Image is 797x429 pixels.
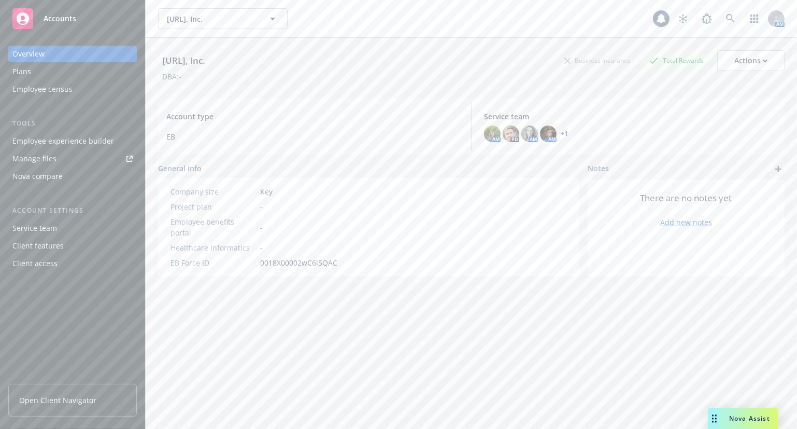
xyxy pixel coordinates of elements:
[158,8,288,29] button: [URL], Inc.
[744,8,765,29] a: Switch app
[12,168,63,185] div: Nova compare
[162,71,181,82] div: DBA: -
[12,255,58,272] div: Client access
[503,126,519,142] img: photo
[8,220,137,237] a: Service team
[540,126,557,142] img: photo
[167,13,257,24] span: [URL], Inc.
[8,133,137,149] a: Employee experience builder
[12,133,114,149] div: Employee experience builder
[260,257,337,268] span: 0018X00002wC6l5QAC
[158,54,209,67] div: [URL], Inc.
[12,46,45,62] div: Overview
[588,163,609,175] span: Notes
[641,192,732,204] span: There are no notes yet
[673,8,693,29] a: Stop snowing
[12,63,31,80] div: Plans
[260,222,263,233] span: -
[44,15,76,23] span: Accounts
[170,242,256,253] div: Healthcare Informatics
[521,126,538,142] img: photo
[708,408,778,429] button: Nova Assist
[484,126,501,142] img: photo
[696,8,717,29] a: Report a Bug
[8,255,137,272] a: Client access
[8,238,137,254] a: Client features
[708,408,721,429] div: Drag to move
[8,46,137,62] a: Overview
[729,414,770,423] span: Nova Assist
[8,81,137,98] a: Employee census
[260,201,263,212] span: -
[12,150,56,167] div: Manage files
[720,8,741,29] a: Search
[260,242,263,253] span: -
[170,186,256,197] div: Company size
[8,150,137,167] a: Manage files
[644,54,709,67] div: Total Rewards
[8,118,137,129] div: Tools
[12,238,64,254] div: Client features
[170,216,256,238] div: Employee benefits portal
[170,201,256,212] div: Project plan
[660,217,712,228] a: Add new notes
[19,395,96,406] span: Open Client Navigator
[12,81,73,98] div: Employee census
[170,257,256,268] div: EB Force ID
[734,51,767,71] div: Actions
[260,186,273,197] span: Key
[166,111,459,122] span: Account type
[8,205,137,216] div: Account settings
[561,131,568,137] a: +1
[8,4,137,33] a: Accounts
[8,168,137,185] a: Nova compare
[158,163,202,174] span: General info
[12,220,57,237] div: Service team
[717,50,785,71] button: Actions
[484,111,776,122] span: Service team
[772,163,785,175] a: add
[559,54,636,67] div: Business Insurance
[166,131,459,142] span: EB
[8,63,137,80] a: Plans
